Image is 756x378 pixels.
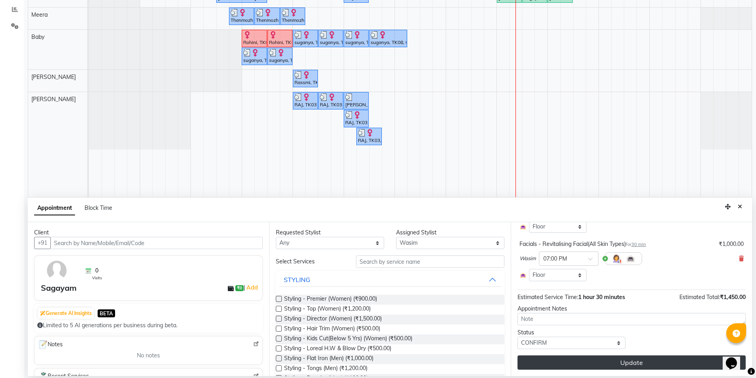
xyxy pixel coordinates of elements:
button: Generate AI Insights [38,308,94,319]
div: Rohini, TK01, 11:00 AM-11:30 AM, Facials - Cleanup [242,31,266,46]
div: Limited to 5 AI generations per business during beta. [37,321,260,330]
div: Requested Stylist [276,228,384,237]
span: Estimated Service Time: [517,294,578,301]
button: Update [517,355,746,370]
div: suganya, TK08, 01:30 PM-02:15 PM, Face Clean [370,31,406,46]
img: Hairdresser.png [612,254,621,263]
div: Thenmozhi, TK05, 10:45 AM-11:15 AM, Threading - Eyebrows [230,9,253,24]
span: No notes [137,351,160,360]
div: Assigned Stylist [396,228,504,237]
span: BETA [98,309,115,317]
div: suganya, TK08, 01:00 PM-01:30 PM, Waxing - Full Arms (Flavoured Women) [344,31,368,46]
span: Baby [31,33,44,40]
div: RAJ, TK03, 12:30 PM-01:00 PM, Threading - Eyebrows [319,93,342,108]
img: Interior.png [519,272,527,279]
div: suganya, TK08, 11:30 AM-12:00 PM, Waxing - Half Legs (Flavoured Women) [268,49,292,64]
div: Rassmi, TK07, 12:00 PM-12:30 PM, Threading - Eyebrows [294,71,317,86]
span: [PERSON_NAME] [31,96,76,103]
div: ₹1,000.00 [719,240,744,248]
div: Rohini, TK01, 11:30 AM-12:00 PM, Threading - Eyebrows [268,31,292,46]
div: STYLING [284,275,310,284]
div: suganya, TK08, 12:00 PM-12:30 PM, Waxing - Under Arms (Flavoured Women) [294,31,317,46]
div: Select Services [270,257,350,266]
div: Appointment Notes [517,305,746,313]
div: RAJ, TK03, 01:00 PM-01:30 PM, Threading - Upper-Lip [344,111,368,126]
span: ₹0 [235,285,244,292]
span: Styling - Kids Cut(Below 5 Yrs) (Women) (₹500.00) [284,334,412,344]
span: Meera [31,11,48,18]
span: [PERSON_NAME] [31,73,76,81]
span: Styling - Tongs (Men) (₹1,200.00) [284,364,367,374]
span: ₹1,450.00 [720,294,746,301]
span: | [244,283,259,292]
span: Estimated Total: [679,294,720,301]
small: for [626,242,646,247]
div: suganya, TK08, 11:00 AM-11:30 AM, Hair Texure - Root Touchup [242,49,266,64]
input: Search by service name [356,255,504,268]
span: 0 [95,267,98,275]
div: Thenmozhi, TK05, 11:15 AM-11:45 AM, Facials - Revitalising Facial(All Skin Types) [255,9,279,24]
span: Wasim [519,255,536,263]
img: Interior.png [519,223,527,230]
span: Styling - Hair Trim (Women) (₹500.00) [284,324,380,334]
a: Add [245,283,259,292]
div: [PERSON_NAME], TK06, 01:00 PM-01:30 PM, Threading - Eyebrows [344,93,368,108]
span: Styling - Flat Iron (Men) (₹1,000.00) [284,354,373,364]
div: RAJ, TK03, 12:00 PM-12:30 PM, Threading - Eyebrows [294,93,317,108]
span: 30 min [631,242,646,247]
div: Thenmozhi, TK05, 11:45 AM-12:15 PM, Waxing - Chin (Flavoured ) [281,9,304,24]
span: Block Time [85,204,112,211]
img: Interior.png [626,254,635,263]
button: Close [734,201,746,213]
span: Notes [38,340,63,350]
button: STYLING [279,272,501,287]
iframe: chat widget [723,346,748,370]
div: Status [517,328,626,337]
span: Styling - Premier (Women) (₹900.00) [284,295,377,305]
span: Visits [92,275,102,281]
span: 1 hour 30 minutes [578,294,625,301]
div: Facials - Revitalising Facial(All Skin Types) [519,240,646,248]
div: Client [34,228,263,237]
span: Appointment [34,201,75,215]
span: Styling - Loreal H.W & Blow Dry (₹500.00) [284,344,391,354]
div: RAJ, TK03, 01:15 PM-01:45 PM, Threading - Forehead [357,129,381,144]
button: +91 [34,237,51,249]
div: Sagayam [41,282,77,294]
input: Search by Name/Mobile/Email/Code [50,237,263,249]
div: suganya, TK08, 12:30 PM-01:00 PM, Styling - Loreal H.W & Blow Dry [319,31,342,46]
span: Styling - Top (Women) (₹1,200.00) [284,305,371,315]
span: Styling - Director (Women) (₹1,500.00) [284,315,382,324]
img: avatar [45,259,68,282]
